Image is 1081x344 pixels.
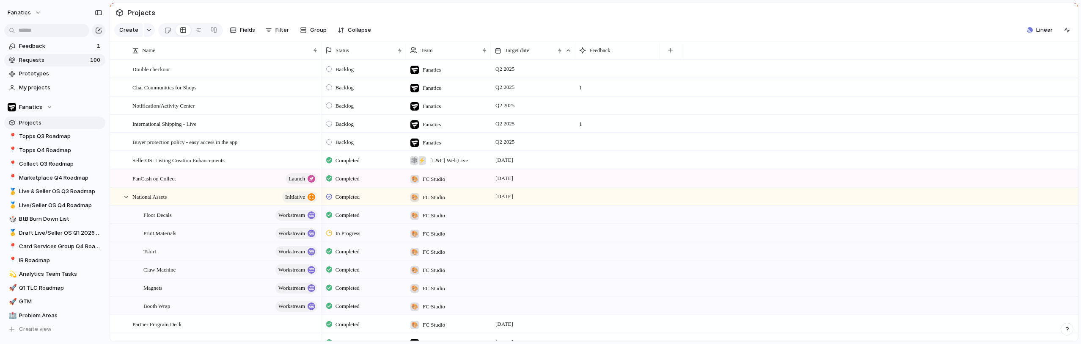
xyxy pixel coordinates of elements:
span: Card Services Group Q4 Roadmap [19,242,102,251]
div: ⚡ [418,156,426,165]
button: Fields [226,23,259,37]
div: 🎨 [410,193,419,202]
div: 📍Topps Q4 Roadmap [4,144,105,157]
div: 🎨 [410,230,419,238]
span: Completed [336,193,360,201]
div: 🎨 [410,248,419,256]
span: Linear [1036,26,1053,34]
div: 🥇Live & Seller OS Q3 Roadmap [4,185,105,198]
span: 1 [97,42,102,50]
span: Fanatics [423,120,441,129]
button: 📍 [8,132,16,141]
div: 🎨 [410,211,419,220]
button: 🎲 [8,215,16,223]
span: Create view [19,325,52,333]
span: Tshirt [143,246,156,256]
div: 🥇 [9,200,15,210]
div: 📍 [9,159,15,169]
span: Fanatics [423,102,441,111]
div: 🎲BtB Burn Down List [4,213,105,225]
button: 🏥 [8,311,16,320]
button: 📍 [8,242,16,251]
button: 📍 [8,146,16,155]
button: Group [296,23,331,37]
span: FC Studio [423,284,445,293]
span: [DATE] [493,155,515,165]
span: Target date [505,46,529,55]
button: 🥇 [8,187,16,196]
span: Completed [336,156,360,165]
a: Prototypes [4,67,105,80]
span: Collect Q3 Roadmap [19,160,102,168]
span: launch [289,173,305,185]
button: workstream [275,301,317,312]
span: 100 [90,56,102,64]
span: Fanatics [423,139,441,147]
span: Q2 2025 [493,82,517,92]
div: 🎨 [410,175,419,183]
span: Requests [19,56,88,64]
button: 🚀 [8,297,16,306]
button: workstream [275,210,317,221]
span: initiative [285,191,305,203]
div: 🏥 [9,311,15,320]
span: Live & Seller OS Q3 Roadmap [19,187,102,196]
span: Live/Seller OS Q4 Roadmap [19,201,102,210]
span: Draft Live/Seller OS Q1 2026 Roadmap [19,229,102,237]
button: Collapse [334,23,374,37]
button: Linear [1023,24,1056,36]
span: Feedback [589,46,611,55]
div: 🎲 [9,214,15,224]
span: Collapse [348,26,371,34]
div: 🚀 [9,283,15,293]
span: Group [310,26,327,34]
span: In Progress [336,229,360,238]
button: 📍 [8,160,16,168]
span: Completed [336,302,360,311]
span: Backlog [336,138,354,147]
span: GTM [19,297,102,306]
div: 🥇 [9,187,15,197]
span: Q1 TLC Roadmap [19,284,102,292]
button: workstream [275,228,317,239]
span: Backlog [336,83,354,92]
button: Create view [4,323,105,336]
span: Q2 2025 [493,119,517,129]
span: Backlog [336,102,354,110]
span: Partner Program Deck [132,319,182,329]
span: workstream [278,227,305,239]
span: BtB Burn Down List [19,215,102,223]
span: Problem Areas [19,311,102,320]
span: Fields [240,26,255,34]
span: FC Studio [423,302,445,311]
a: Requests100 [4,54,105,67]
span: FC Studio [423,175,445,183]
span: Filter [275,26,289,34]
span: Q2 2025 [493,64,517,74]
span: workstream [278,282,305,294]
a: 📍Marketplace Q4 Roadmap [4,172,105,184]
span: Team [421,46,433,55]
div: 🏥Problem Areas [4,309,105,322]
div: 📍Card Services Group Q4 Roadmap [4,240,105,253]
span: Backlog [336,120,354,128]
span: 1 [576,115,586,128]
a: 🚀GTM [4,295,105,308]
a: 🚀Q1 TLC Roadmap [4,282,105,294]
span: FC Studio [423,248,445,256]
div: 🚀 [9,297,15,307]
span: Backlog [336,65,354,74]
div: 📍Topps Q3 Roadmap [4,130,105,143]
span: Fanatics [19,103,42,111]
a: 📍IR Roadmap [4,254,105,267]
span: Projects [19,119,102,127]
a: 🥇Live/Seller OS Q4 Roadmap [4,199,105,212]
span: Topps Q4 Roadmap [19,146,102,155]
a: 💫Analytics Team Tasks [4,268,105,280]
span: workstream [278,246,305,258]
span: Floor Decals [143,210,172,219]
span: [DATE] [493,173,515,183]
